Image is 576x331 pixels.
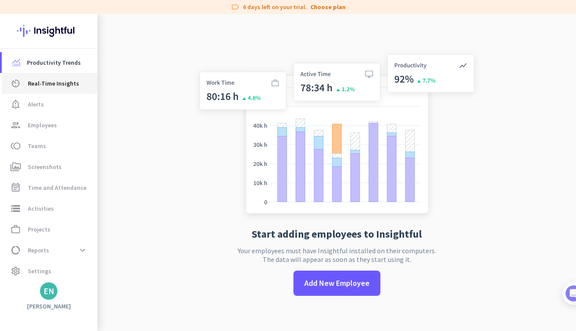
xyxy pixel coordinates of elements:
[10,99,21,109] i: notification_important
[293,271,380,296] button: Add New Employee
[10,78,21,89] i: av_timer
[238,246,436,264] p: Your employees must have Insightful installed on their computers. The data will appear as soon as...
[75,242,90,258] button: expand_more
[28,245,49,255] span: Reports
[252,229,422,239] h2: Start adding employees to Insightful
[12,59,20,66] img: menu-item
[10,182,21,193] i: event_note
[10,120,21,130] i: group
[304,278,370,289] span: Add New Employee
[10,266,21,276] i: settings
[2,198,97,219] a: storageActivities
[231,3,240,11] i: label
[310,3,346,11] a: Choose plan
[28,162,62,172] span: Screenshots
[2,52,97,73] a: menu-itemProductivity Trends
[17,14,80,48] img: Insightful logo
[28,78,79,89] span: Real-Time Insights
[2,177,97,198] a: event_noteTime and Attendance
[28,120,57,130] span: Employees
[2,136,97,156] a: tollTeams
[2,94,97,115] a: notification_importantAlerts
[2,115,97,136] a: groupEmployees
[193,49,481,222] img: no-search-results
[28,182,87,193] span: Time and Attendance
[2,261,97,281] a: settingsSettings
[10,162,21,172] i: perm_media
[28,203,54,214] span: Activities
[27,57,81,68] span: Productivity Trends
[28,224,50,235] span: Projects
[28,141,46,151] span: Teams
[28,266,51,276] span: Settings
[2,73,97,94] a: av_timerReal-Time Insights
[10,245,21,255] i: data_usage
[43,287,54,295] div: EN
[2,240,97,261] a: data_usageReportsexpand_more
[2,219,97,240] a: work_outlineProjects
[10,203,21,214] i: storage
[28,99,44,109] span: Alerts
[10,224,21,235] i: work_outline
[2,156,97,177] a: perm_mediaScreenshots
[10,141,21,151] i: toll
